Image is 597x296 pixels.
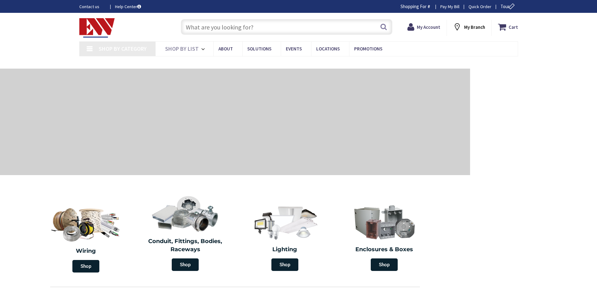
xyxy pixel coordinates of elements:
[354,46,382,52] span: Promotions
[115,3,141,10] a: Help Center
[440,3,459,10] a: Pay My Bill
[453,21,485,33] div: My Branch
[140,237,231,253] h2: Conduit, Fittings, Bodies, Raceways
[407,21,440,33] a: My Account
[218,46,233,52] span: About
[271,258,298,271] span: Shop
[509,21,518,33] strong: Cart
[427,3,430,9] strong: #
[240,246,330,254] h2: Lighting
[469,3,491,10] a: Quick Order
[464,24,485,30] strong: My Branch
[99,45,147,52] span: Shop By Category
[500,3,516,9] span: Tour
[72,260,99,273] span: Shop
[39,247,133,255] h2: Wiring
[371,258,398,271] span: Shop
[286,46,302,52] span: Events
[79,3,105,10] a: Contact us
[316,46,340,52] span: Locations
[137,192,234,274] a: Conduit, Fittings, Bodies, Raceways Shop
[181,19,392,35] input: What are you looking for?
[401,3,427,9] span: Shopping For
[336,200,433,274] a: Enclosures & Boxes Shop
[237,200,333,274] a: Lighting Shop
[417,24,440,30] strong: My Account
[247,46,271,52] span: Solutions
[165,45,199,52] span: Shop By List
[339,246,430,254] h2: Enclosures & Boxes
[498,21,518,33] a: Cart
[79,18,115,38] img: Electrical Wholesalers, Inc.
[36,200,136,276] a: Wiring Shop
[172,258,199,271] span: Shop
